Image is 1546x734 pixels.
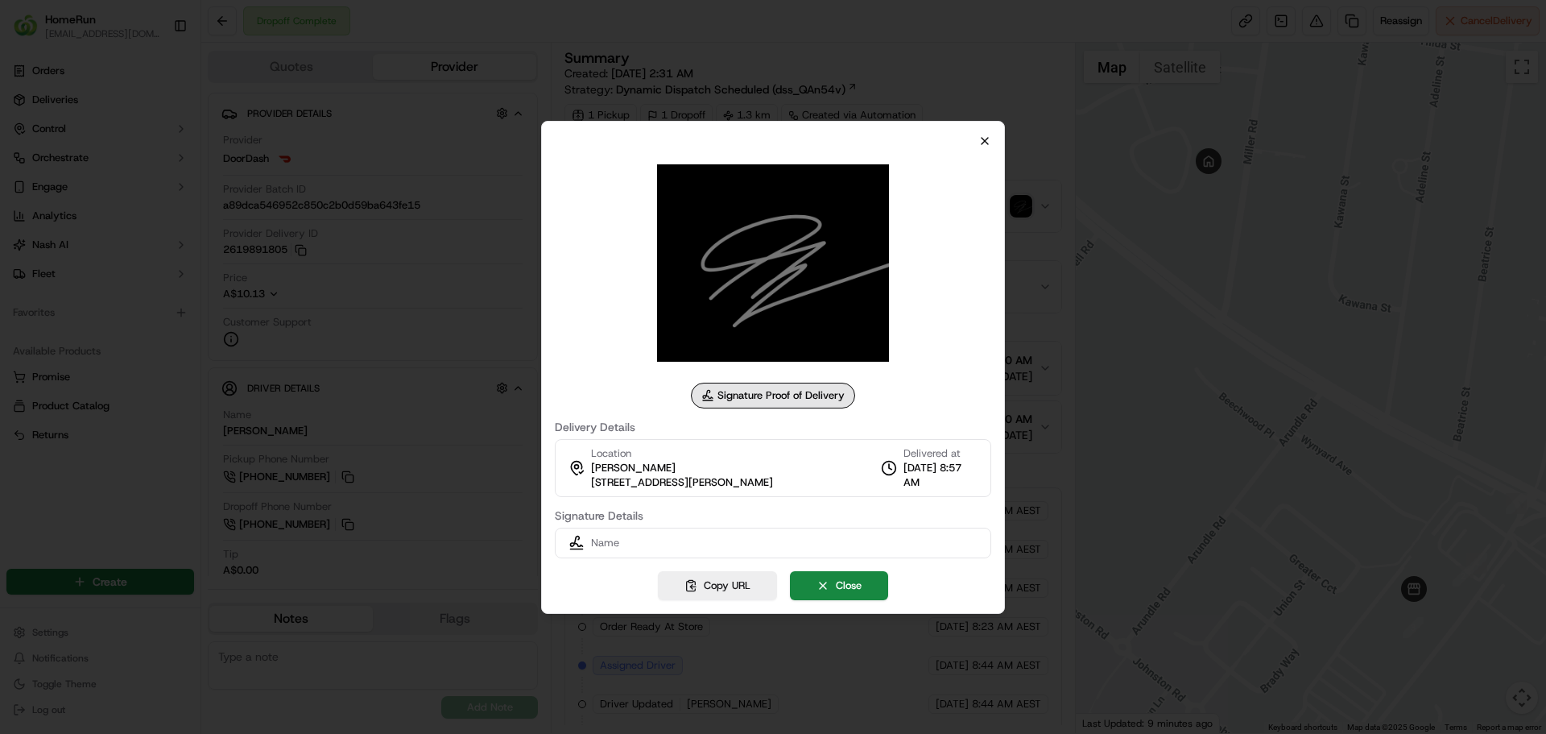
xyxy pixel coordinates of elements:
[903,446,978,461] span: Delivered at
[691,383,855,408] div: Signature Proof of Delivery
[657,147,889,379] img: signature_proof_of_delivery image
[591,461,676,475] span: [PERSON_NAME]
[555,510,991,521] label: Signature Details
[790,571,888,600] button: Close
[591,536,619,550] span: Name
[591,446,631,461] span: Location
[555,421,991,433] label: Delivery Details
[903,461,978,490] span: [DATE] 8:57 AM
[658,571,777,600] button: Copy URL
[591,475,773,490] span: [STREET_ADDRESS][PERSON_NAME]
